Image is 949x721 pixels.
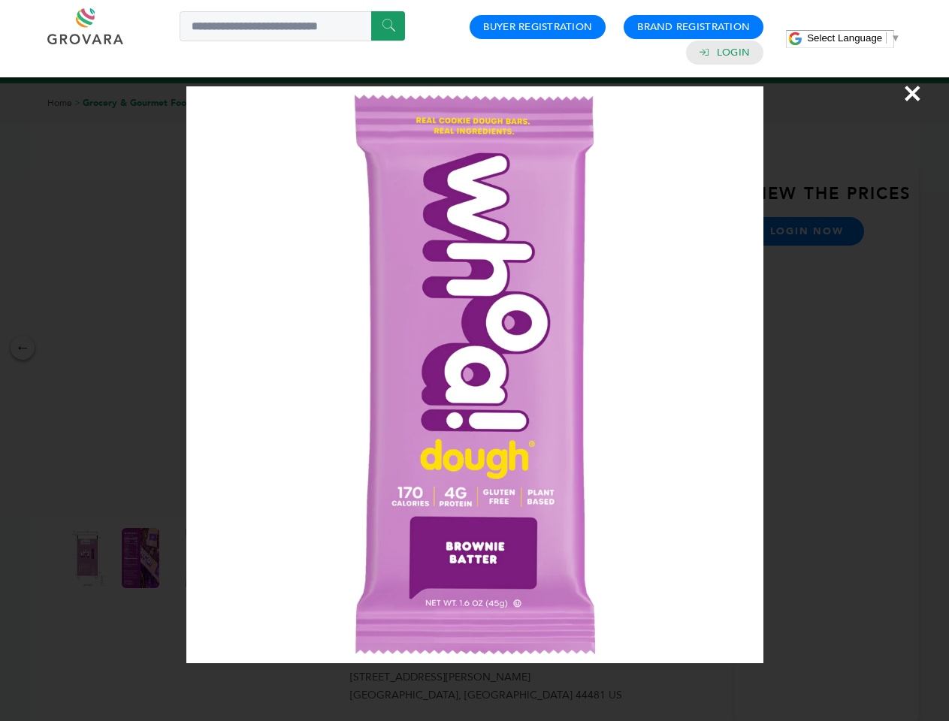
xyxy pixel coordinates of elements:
a: Login [717,46,750,59]
a: Select Language​ [807,32,900,44]
input: Search a product or brand... [180,11,405,41]
a: Brand Registration [637,20,750,34]
a: Buyer Registration [483,20,592,34]
img: Image Preview [186,86,763,663]
span: × [902,72,923,114]
span: ▼ [890,32,900,44]
span: Select Language [807,32,882,44]
span: ​ [886,32,887,44]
